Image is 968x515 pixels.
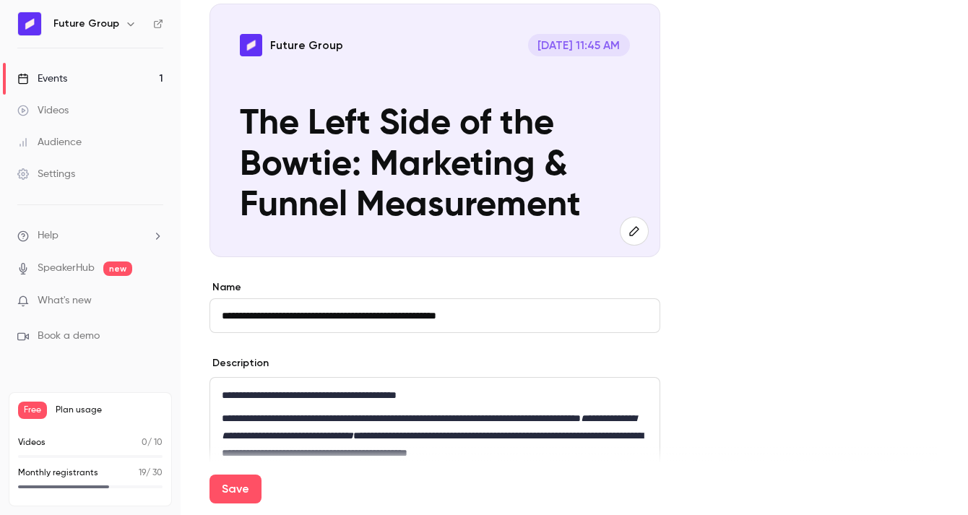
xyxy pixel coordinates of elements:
span: 0 [142,438,147,447]
p: / 30 [139,467,163,480]
li: help-dropdown-opener [17,228,163,243]
span: Help [38,228,59,243]
span: Plan usage [56,404,163,416]
span: [DATE] 11:45 AM [528,34,630,56]
p: Future Group [270,38,343,53]
label: Description [209,356,269,371]
label: Name [209,280,660,295]
div: Settings [17,167,75,181]
button: Save [209,475,262,503]
p: Monthly registrants [18,467,98,480]
span: Book a demo [38,329,100,344]
img: Future Group [18,12,41,35]
img: The Left Side of the Bowtie: Marketing & Funnel Measurement [240,34,262,56]
span: Free [18,402,47,419]
p: / 10 [142,436,163,449]
span: What's new [38,293,92,308]
p: Videos [18,436,46,449]
h6: Future Group [53,17,119,31]
span: 19 [139,469,146,477]
p: The Left Side of the Bowtie: Marketing & Funnel Measurement [240,104,630,227]
span: new [103,261,132,276]
div: Audience [17,135,82,150]
div: Videos [17,103,69,118]
a: SpeakerHub [38,261,95,276]
div: Events [17,72,67,86]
